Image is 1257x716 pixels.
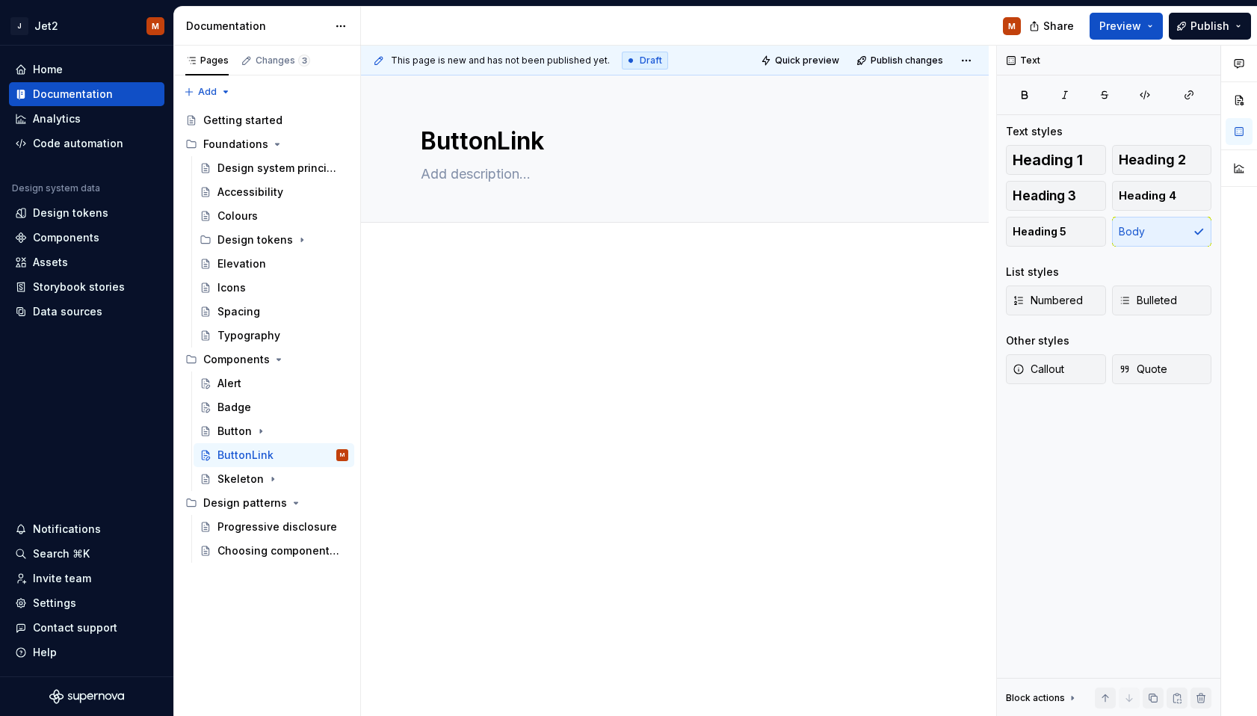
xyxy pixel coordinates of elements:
div: Alert [217,376,241,391]
a: Data sources [9,300,164,324]
div: Data sources [33,304,102,319]
div: Contact support [33,620,117,635]
span: Publish [1190,19,1229,34]
button: Bulleted [1112,286,1212,315]
button: Heading 1 [1006,145,1106,175]
a: Typography [194,324,354,348]
div: Settings [33,596,76,611]
a: Icons [194,276,354,300]
span: Callout [1013,362,1064,377]
button: Numbered [1006,286,1106,315]
div: Jet2 [34,19,58,34]
div: M [152,20,159,32]
span: Quick preview [775,55,839,67]
div: Home [33,62,63,77]
a: Assets [9,250,164,274]
span: Publish changes [871,55,943,67]
button: Search ⌘K [9,542,164,566]
button: Share [1022,13,1084,40]
button: Preview [1090,13,1163,40]
button: Quick preview [756,50,846,71]
div: Search ⌘K [33,546,90,561]
div: Design patterns [179,491,354,515]
a: Elevation [194,252,354,276]
a: Analytics [9,107,164,131]
button: Callout [1006,354,1106,384]
button: Help [9,641,164,664]
span: Preview [1099,19,1141,34]
svg: Supernova Logo [49,689,124,704]
div: M [340,448,345,463]
div: Progressive disclosure [217,519,337,534]
div: Badge [217,400,251,415]
span: Heading 4 [1119,188,1176,203]
div: Text styles [1006,124,1063,139]
div: Design tokens [194,228,354,252]
a: Progressive disclosure [194,515,354,539]
a: Button [194,419,354,443]
span: This page is new and has not been published yet. [391,55,610,67]
button: Publish changes [852,50,950,71]
span: Bulleted [1119,293,1177,308]
div: Design system data [12,182,100,194]
button: Add [179,81,235,102]
div: ButtonLink [217,448,274,463]
div: Design tokens [217,232,293,247]
a: Choosing components for actions [194,539,354,563]
div: Design patterns [203,496,287,510]
div: Documentation [186,19,327,34]
span: Heading 5 [1013,224,1066,239]
div: Assets [33,255,68,270]
div: Design tokens [33,206,108,220]
div: Accessibility [217,185,283,200]
a: ButtonLinkM [194,443,354,467]
span: Add [198,86,217,98]
a: Storybook stories [9,275,164,299]
button: Quote [1112,354,1212,384]
span: Heading 3 [1013,188,1076,203]
div: Spacing [217,304,260,319]
div: Components [179,348,354,371]
a: Components [9,226,164,250]
div: Other styles [1006,333,1069,348]
div: Design system principles [217,161,341,176]
div: M [1008,20,1016,32]
a: Settings [9,591,164,615]
span: Quote [1119,362,1167,377]
div: J [10,17,28,35]
div: Button [217,424,252,439]
div: Getting started [203,113,282,128]
div: Help [33,645,57,660]
a: Invite team [9,567,164,590]
div: Pages [185,55,229,67]
a: Accessibility [194,180,354,204]
span: Heading 2 [1119,152,1186,167]
div: Block actions [1006,688,1078,709]
div: Invite team [33,571,91,586]
span: 3 [298,55,310,67]
div: Foundations [203,137,268,152]
div: Components [203,352,270,367]
div: Page tree [179,108,354,563]
a: Documentation [9,82,164,106]
textarea: ButtonLink [418,123,926,159]
div: Storybook stories [33,280,125,294]
a: Design tokens [9,201,164,225]
button: Publish [1169,13,1251,40]
div: Skeleton [217,472,264,487]
button: Contact support [9,616,164,640]
a: Badge [194,395,354,419]
div: Foundations [179,132,354,156]
a: Colours [194,204,354,228]
div: Elevation [217,256,266,271]
div: Analytics [33,111,81,126]
div: Changes [256,55,310,67]
a: Alert [194,371,354,395]
button: Heading 3 [1006,181,1106,211]
div: Icons [217,280,246,295]
a: Skeleton [194,467,354,491]
span: Draft [640,55,662,67]
button: Heading 4 [1112,181,1212,211]
div: Choosing components for actions [217,543,341,558]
